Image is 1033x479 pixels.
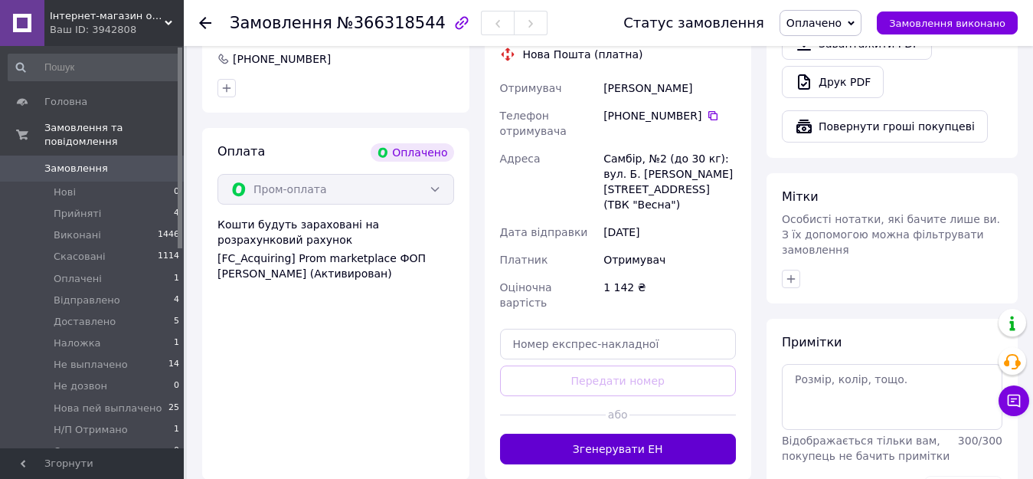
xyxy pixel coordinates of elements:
span: Нові [54,185,76,199]
span: 1 [174,272,179,286]
span: 300 / 300 [958,435,1002,447]
button: Згенерувати ЕН [500,434,737,464]
button: Замовлення виконано [877,11,1018,34]
div: [PHONE_NUMBER] [603,108,736,123]
span: Телефон отримувача [500,110,567,137]
span: 1114 [158,250,179,264]
span: Замовлення [44,162,108,176]
span: Дата відправки [500,226,588,238]
span: 14 [168,358,179,372]
div: Нова Пошта (платна) [519,47,647,62]
div: Повернутися назад [199,15,211,31]
span: Не выплачено [54,358,128,372]
span: 1 [174,336,179,350]
a: Друк PDF [782,66,884,98]
span: Примітки [782,335,842,349]
span: Відправлено [54,294,120,307]
span: Адреса [500,153,541,165]
span: 4 [174,207,179,221]
div: [FC_Acquiring] Prom marketplace ФОП [PERSON_NAME] (Активирован) [217,251,454,281]
div: [DATE] [600,218,739,246]
span: 0 [174,445,179,458]
span: Оплачені [54,272,102,286]
span: Оціночна вартість [500,281,552,309]
span: Платник [500,254,548,266]
span: №366318544 [337,14,446,32]
span: Доставлено [54,315,116,329]
span: 1446 [158,228,179,242]
span: 25 [168,402,179,415]
span: Оплата [217,144,265,159]
div: Кошти будуть зараховані на розрахунковий рахунок [217,217,454,281]
button: Чат з покупцем [999,385,1029,416]
span: Нова пей выплачено [54,402,162,415]
span: Отримувач [500,82,562,94]
span: або [606,407,629,422]
span: 0 [174,185,179,199]
span: Замовлення виконано [889,18,1005,29]
span: Замовлення [230,14,332,32]
span: 0 [174,379,179,393]
span: Не дозвон [54,379,107,393]
button: Повернути гроші покупцеві [782,110,988,143]
div: [PERSON_NAME] [600,74,739,102]
span: 1 [174,423,179,437]
div: Отримувач [600,246,739,274]
span: Прийняті [54,207,101,221]
div: [PHONE_NUMBER] [231,51,332,67]
input: Пошук [8,54,181,81]
span: Оплачено [786,17,842,29]
div: Самбір, №2 (до 30 кг): вул. Б. [PERSON_NAME][STREET_ADDRESS] (ТВК "Весна") [600,145,739,218]
span: Отправил скриншот [54,445,160,458]
span: Відображається тільки вам, покупець не бачить примітки [782,435,950,462]
span: Інтернет-магазин одягу «Веспер» [50,9,165,23]
span: Н/П Отримано [54,423,128,437]
div: Оплачено [371,143,453,162]
div: Ваш ID: 3942808 [50,23,184,37]
span: 4 [174,294,179,307]
span: Скасовані [54,250,106,264]
input: Номер експрес-накладної [500,329,737,359]
div: Статус замовлення [623,15,764,31]
span: Особисті нотатки, які бачите лише ви. З їх допомогою можна фільтрувати замовлення [782,213,1000,256]
span: Виконані [54,228,101,242]
span: Мітки [782,189,819,204]
span: Головна [44,95,87,109]
div: 1 142 ₴ [600,274,739,317]
span: Замовлення та повідомлення [44,121,184,149]
span: 5 [174,315,179,329]
span: Наложка [54,336,101,350]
